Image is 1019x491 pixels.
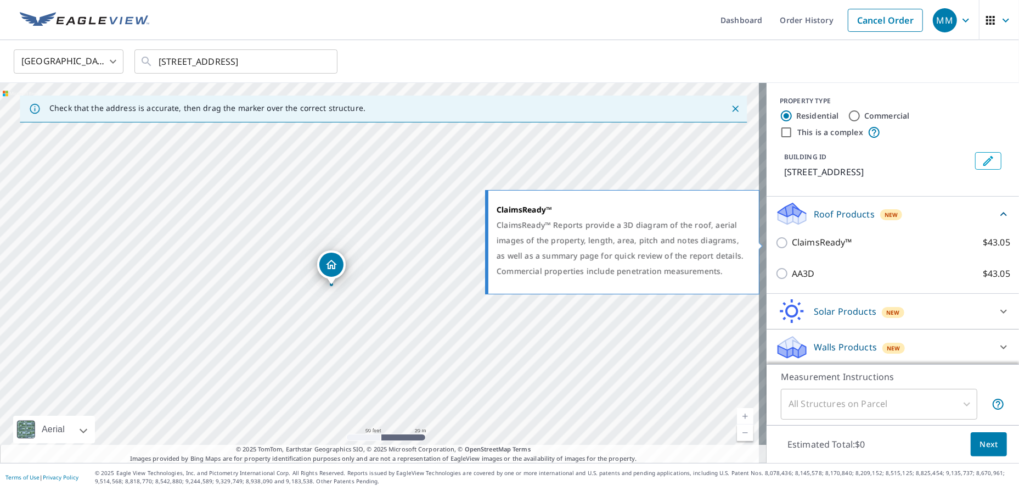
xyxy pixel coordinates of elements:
p: BUILDING ID [784,152,826,161]
p: Estimated Total: $0 [779,432,874,456]
button: Edit building 1 [975,152,1001,170]
p: ClaimsReady™ [792,236,852,249]
button: Next [971,432,1007,457]
div: Dropped pin, building 1, Residential property, 4810 119th Pl Lubbock, TX 79424 [317,250,346,284]
a: Terms [513,445,531,453]
strong: ClaimsReady™ [497,204,552,215]
div: MM [933,8,957,32]
button: Close [728,102,742,116]
a: Cancel Order [848,9,923,32]
p: | [5,474,78,481]
a: OpenStreetMap [465,445,511,453]
a: Privacy Policy [43,473,78,481]
p: Check that the address is accurate, then drag the marker over the correct structure. [49,103,365,113]
p: © 2025 Eagle View Technologies, Inc. and Pictometry International Corp. All Rights Reserved. Repo... [95,469,1014,486]
a: Terms of Use [5,473,40,481]
div: Solar ProductsNew [775,298,1010,325]
input: Search by address or latitude-longitude [159,46,315,77]
span: Your report will include each building or structure inside the parcel boundary. In some cases, du... [992,398,1005,411]
span: New [887,344,900,353]
p: Roof Products [814,208,875,221]
span: New [886,308,900,317]
img: EV Logo [20,12,149,29]
p: Solar Products [814,305,876,318]
div: All Structures on Parcel [781,389,977,420]
div: ClaimsReady™ Reports provide a 3D diagram of the roof, aerial images of the property, length, are... [497,217,745,279]
span: © 2025 TomTom, Earthstar Geographics SIO, © 2025 Microsoft Corporation, © [236,445,531,454]
span: New [885,210,898,219]
label: Residential [796,110,839,121]
a: Current Level 19, Zoom In [737,408,753,425]
label: This is a complex [797,127,863,138]
p: AA3D [792,267,815,281]
div: Walls ProductsNew [775,334,1010,360]
span: Next [979,438,998,451]
p: $43.05 [983,236,1010,249]
div: [GEOGRAPHIC_DATA] [14,46,123,77]
label: Commercial [864,110,910,121]
div: Aerial [13,416,95,443]
p: $43.05 [983,267,1010,281]
div: Roof ProductsNew [775,201,1010,227]
div: Aerial [38,416,68,443]
a: Current Level 19, Zoom Out [737,425,753,441]
p: [STREET_ADDRESS] [784,165,971,178]
p: Walls Products [814,341,877,354]
div: PROPERTY TYPE [780,96,1006,106]
p: Measurement Instructions [781,370,1005,383]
